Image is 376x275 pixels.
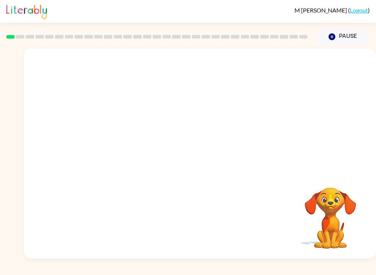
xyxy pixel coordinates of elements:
[294,176,367,250] video: Your browser must support playing .mp4 files to use Literably. Please try using another browser.
[6,3,47,19] img: Literably
[294,7,348,14] span: M [PERSON_NAME]
[317,28,370,45] button: Pause
[294,7,370,14] div: ( )
[350,7,368,14] a: Logout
